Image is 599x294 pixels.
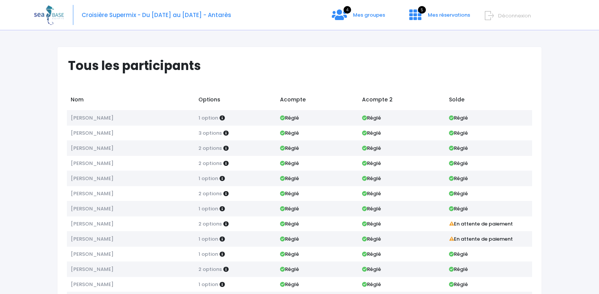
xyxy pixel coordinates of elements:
span: 1 option [198,205,218,212]
strong: Réglé [362,220,381,227]
strong: Réglé [362,235,381,243]
strong: Réglé [362,266,381,273]
strong: Réglé [449,175,468,182]
strong: Réglé [280,190,299,197]
span: [PERSON_NAME] [71,114,113,121]
strong: Réglé [449,160,468,167]
strong: Réglé [449,145,468,152]
span: [PERSON_NAME] [71,235,113,243]
strong: Réglé [362,114,381,121]
strong: Réglé [449,190,468,197]
td: Nom [67,92,195,110]
strong: Réglé [280,114,299,121]
strong: Réglé [362,145,381,152]
span: 2 options [198,160,222,167]
strong: Réglé [449,281,468,288]
span: Mes réservations [428,11,470,19]
span: [PERSON_NAME] [71,175,113,182]
span: [PERSON_NAME] [71,281,113,288]
strong: Réglé [449,114,468,121]
strong: Réglé [280,281,299,288]
strong: Réglé [280,250,299,258]
td: Acompte [277,92,358,110]
strong: Réglé [280,266,299,273]
strong: Réglé [280,220,299,227]
strong: Réglé [280,129,299,137]
span: 2 options [198,190,222,197]
td: Acompte 2 [358,92,445,110]
strong: Réglé [362,129,381,137]
span: [PERSON_NAME] [71,220,113,227]
strong: Réglé [362,175,381,182]
span: [PERSON_NAME] [71,266,113,273]
h1: Tous les participants [68,58,538,73]
a: 4 Mes groupes [326,14,391,21]
span: Déconnexion [498,12,531,19]
strong: Réglé [449,129,468,137]
span: 2 options [198,145,222,152]
a: 5 Mes réservations [403,14,475,21]
span: 2 options [198,220,222,227]
strong: En attente de paiement [449,235,513,243]
span: [PERSON_NAME] [71,160,113,167]
span: [PERSON_NAME] [71,145,113,152]
strong: Réglé [280,160,299,167]
strong: Réglé [449,205,468,212]
span: 2 options [198,266,222,273]
span: 3 options [198,129,222,137]
span: 4 [344,6,351,14]
span: 5 [418,6,426,14]
span: Croisière Supermix - Du [DATE] au [DATE] - Antarès [82,11,231,19]
strong: Réglé [280,145,299,152]
strong: Réglé [280,205,299,212]
span: [PERSON_NAME] [71,129,113,137]
strong: Réglé [280,235,299,243]
td: Options [195,92,276,110]
strong: Réglé [362,160,381,167]
span: 1 option [198,175,218,182]
strong: Réglé [362,205,381,212]
span: 1 option [198,281,218,288]
strong: Réglé [280,175,299,182]
strong: Réglé [362,281,381,288]
span: 1 option [198,235,218,243]
span: 1 option [198,250,218,258]
span: 1 option [198,114,218,121]
strong: Réglé [449,266,468,273]
strong: Réglé [362,250,381,258]
strong: Réglé [362,190,381,197]
strong: En attente de paiement [449,220,513,227]
strong: Réglé [449,250,468,258]
span: Mes groupes [353,11,385,19]
td: Solde [445,92,532,110]
span: [PERSON_NAME] [71,205,113,212]
span: [PERSON_NAME] [71,190,113,197]
span: [PERSON_NAME] [71,250,113,258]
